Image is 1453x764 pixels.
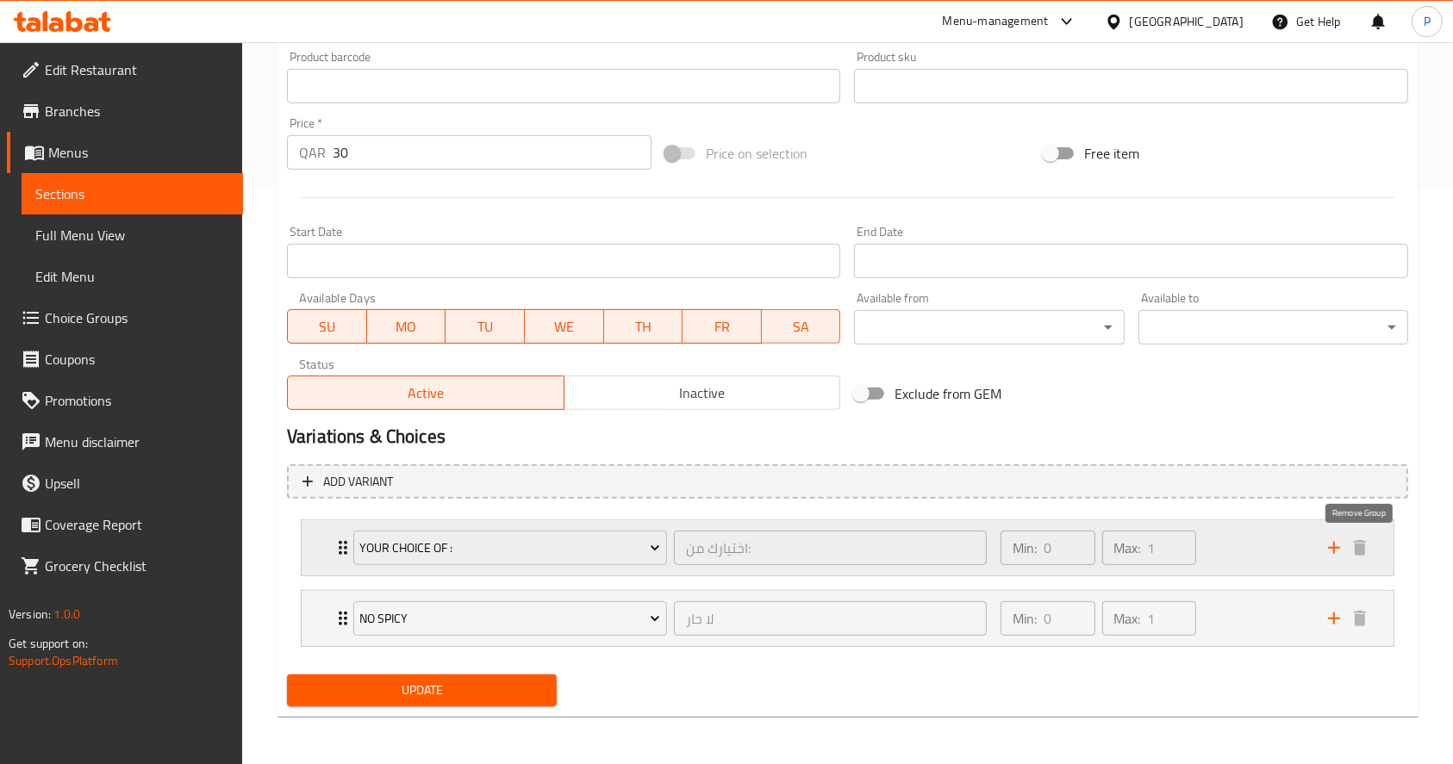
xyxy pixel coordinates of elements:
[1114,608,1141,629] p: Max:
[333,135,652,170] input: Please enter price
[532,314,597,339] span: WE
[367,309,446,344] button: MO
[7,90,243,132] a: Branches
[7,463,243,504] a: Upsell
[45,473,229,494] span: Upsell
[854,69,1407,103] input: Please enter product sku
[48,142,229,163] span: Menus
[45,101,229,121] span: Branches
[323,471,393,493] span: Add variant
[7,49,243,90] a: Edit Restaurant
[22,214,243,256] a: Full Menu View
[1347,535,1373,561] button: delete
[45,307,229,328] span: Choice Groups
[287,69,840,103] input: Please enter product barcode
[353,531,667,565] button: Your Choice of :
[854,310,1124,345] div: ​
[706,143,808,164] span: Price on selection
[7,339,243,380] a: Coupons
[35,266,229,287] span: Edit Menu
[45,514,229,535] span: Coverage Report
[22,256,243,297] a: Edit Menu
[35,183,229,204] span: Sections
[762,309,841,344] button: SA
[299,142,326,163] p: QAR
[359,608,660,630] span: No Spicy
[45,59,229,80] span: Edit Restaurant
[1424,12,1431,31] span: P
[287,376,564,410] button: Active
[571,381,834,406] span: Inactive
[287,512,1408,583] li: Expand
[611,314,677,339] span: TH
[353,601,667,636] button: No Spicy
[287,464,1408,500] button: Add variant
[359,537,660,559] span: Your Choice of :
[295,314,360,339] span: SU
[287,309,367,344] button: SU
[374,314,440,339] span: MO
[689,314,755,339] span: FR
[452,314,518,339] span: TU
[1130,12,1244,31] div: [GEOGRAPHIC_DATA]
[45,432,229,452] span: Menu disclaimer
[1013,608,1037,629] p: Min:
[35,225,229,245] span: Full Menu View
[7,504,243,545] a: Coverage Report
[287,424,1408,450] h2: Variations & Choices
[7,380,243,421] a: Promotions
[1321,535,1347,561] button: add
[769,314,834,339] span: SA
[301,680,543,701] span: Update
[683,309,762,344] button: FR
[295,381,558,406] span: Active
[287,674,557,706] button: Update
[7,421,243,463] a: Menu disclaimer
[302,520,1394,575] div: Expand
[9,632,88,655] span: Get support on:
[943,11,1049,32] div: Menu-management
[22,173,243,214] a: Sections
[45,349,229,370] span: Coupons
[895,383,1001,404] span: Exclude from GEM
[1114,537,1141,558] p: Max:
[9,649,118,672] a: Support.OpsPlatform
[1013,537,1037,558] p: Min:
[287,583,1408,654] li: Expand
[1138,310,1408,345] div: ​
[446,309,525,344] button: TU
[9,603,51,625] span: Version:
[45,390,229,411] span: Promotions
[7,545,243,587] a: Grocery Checklist
[564,376,841,410] button: Inactive
[525,309,604,344] button: WE
[302,591,1394,646] div: Expand
[604,309,683,344] button: TH
[7,132,243,173] a: Menus
[1321,606,1347,631] button: add
[45,556,229,576] span: Grocery Checklist
[1084,143,1139,164] span: Free item
[1347,606,1373,631] button: delete
[53,603,80,625] span: 1.0.0
[7,297,243,339] a: Choice Groups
